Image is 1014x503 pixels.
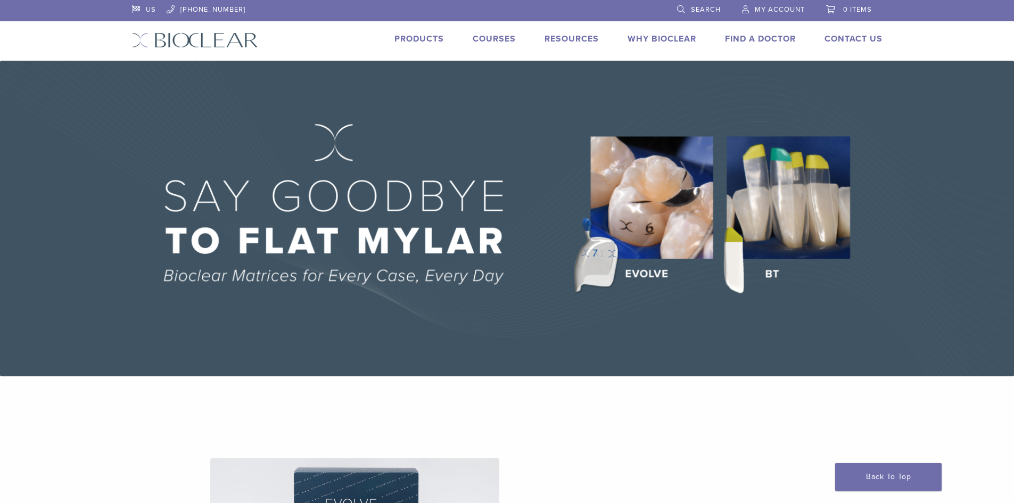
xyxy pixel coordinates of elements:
[545,34,599,44] a: Resources
[628,34,696,44] a: Why Bioclear
[843,5,872,14] span: 0 items
[691,5,721,14] span: Search
[132,32,258,48] img: Bioclear
[473,34,516,44] a: Courses
[725,34,796,44] a: Find A Doctor
[394,34,444,44] a: Products
[755,5,805,14] span: My Account
[825,34,883,44] a: Contact Us
[835,463,942,491] a: Back To Top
